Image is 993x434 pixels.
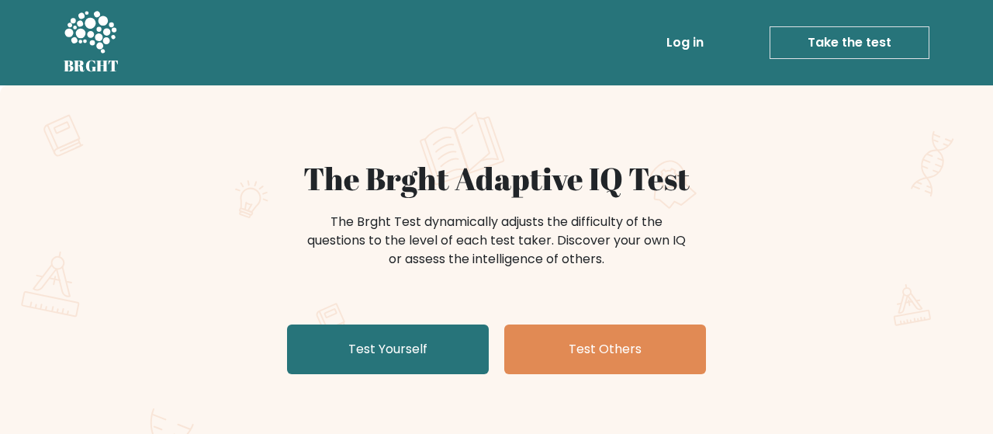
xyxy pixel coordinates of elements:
[118,160,875,197] h1: The Brght Adaptive IQ Test
[504,325,706,374] a: Test Others
[64,57,119,75] h5: BRGHT
[64,6,119,79] a: BRGHT
[287,325,489,374] a: Test Yourself
[770,26,929,59] a: Take the test
[303,213,690,269] div: The Brght Test dynamically adjusts the difficulty of the questions to the level of each test take...
[660,27,710,58] a: Log in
